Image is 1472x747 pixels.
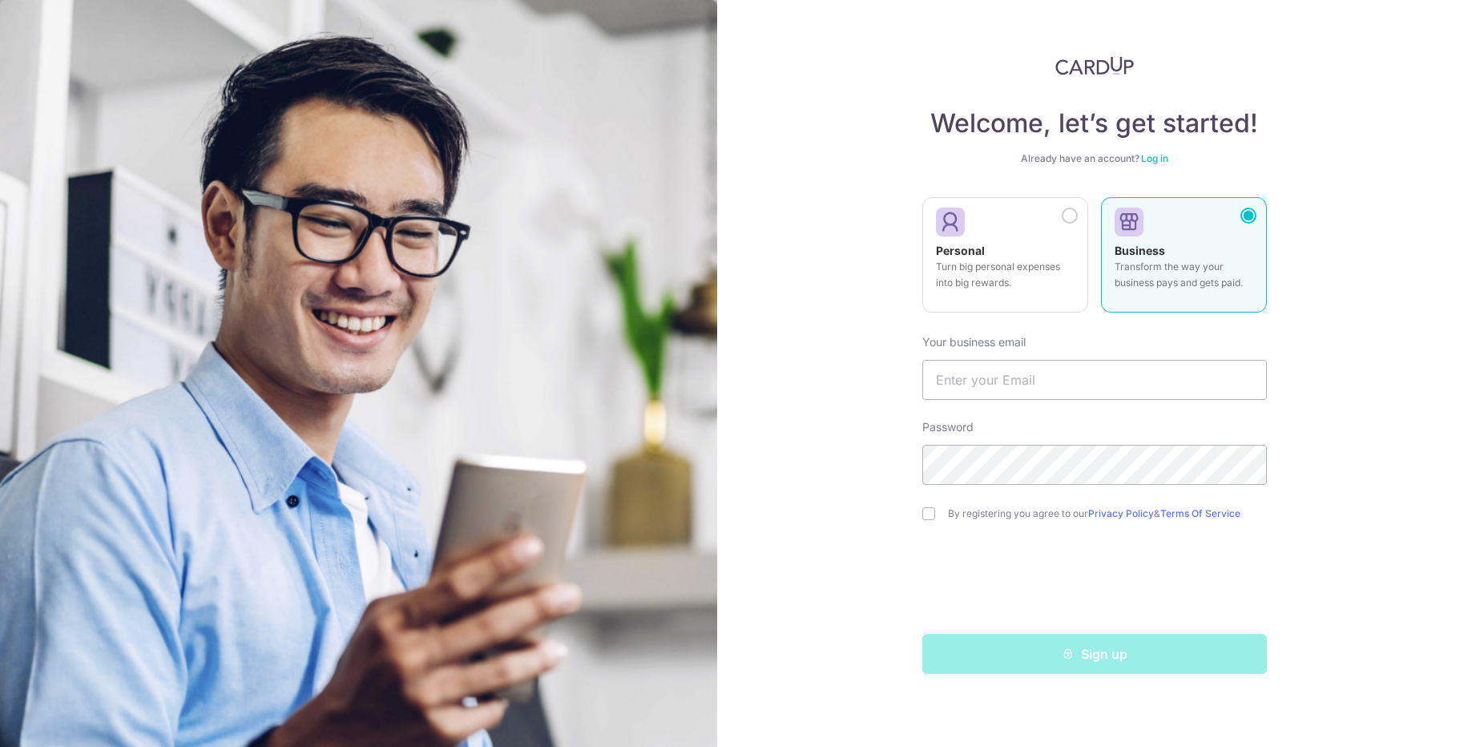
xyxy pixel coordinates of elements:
img: CardUp Logo [1055,56,1134,75]
iframe: reCAPTCHA [973,552,1216,615]
div: Already have an account? [922,152,1267,165]
label: Your business email [922,334,1026,350]
strong: Business [1115,244,1165,257]
label: By registering you agree to our & [948,507,1267,520]
a: Personal Turn big personal expenses into big rewards. [922,197,1088,322]
a: Log in [1141,152,1168,164]
a: Terms Of Service [1160,507,1240,519]
p: Turn big personal expenses into big rewards. [936,259,1075,291]
h4: Welcome, let’s get started! [922,107,1267,139]
a: Privacy Policy [1088,507,1154,519]
strong: Personal [936,244,985,257]
a: Business Transform the way your business pays and gets paid. [1101,197,1267,322]
p: Transform the way your business pays and gets paid. [1115,259,1253,291]
label: Password [922,419,974,435]
input: Enter your Email [922,360,1267,400]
